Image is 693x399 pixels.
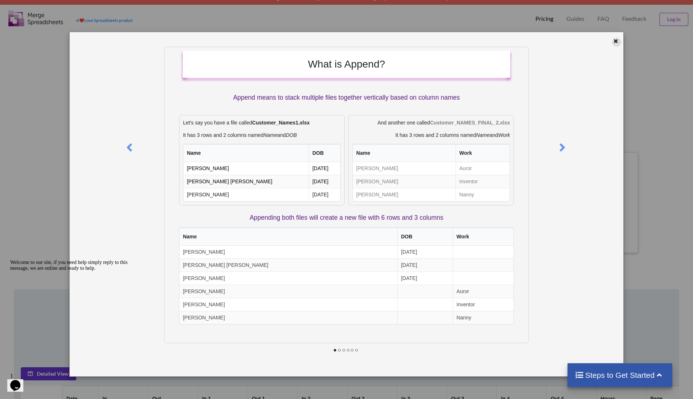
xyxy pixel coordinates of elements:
td: [DATE] [309,175,340,188]
td: [PERSON_NAME] [179,285,397,298]
td: Inventor [456,175,510,188]
td: [PERSON_NAME] [183,188,309,201]
iframe: chat widget [7,257,139,366]
td: [PERSON_NAME] [179,311,397,324]
td: [DATE] [397,246,453,258]
th: Name [179,228,397,246]
p: Append means to stack multiple files together vertically based on column names [183,93,511,102]
p: Appending both files will create a new file with 6 rows and 3 columns [179,213,514,222]
i: DOB [286,132,297,138]
div: Welcome to our site, if you need help simply reply to this message, we are online and ready to help. [3,3,134,15]
td: [PERSON_NAME] [PERSON_NAME] [179,258,397,272]
th: Name [183,144,309,162]
i: Name [476,132,489,138]
td: Auror [456,162,510,175]
td: [DATE] [309,162,340,175]
th: Name [353,144,456,162]
span: Welcome to our site, if you need help simply reply to this message, we are online and ready to help. [3,3,120,14]
i: Work [498,132,510,138]
td: [PERSON_NAME] [179,298,397,311]
td: Auror [453,285,514,298]
p: It has 3 rows and 2 columns named and [352,131,510,139]
h4: Steps to Get Started [575,371,665,380]
p: It has 3 rows and 2 columns named and [183,131,341,139]
th: Work [453,228,514,246]
b: Customer_NAMES_FINAL_2.xlsx [430,120,510,126]
b: Customer_Names1.xlsx [252,120,310,126]
td: [DATE] [309,188,340,201]
td: [DATE] [397,258,453,272]
td: [DATE] [397,272,453,285]
td: [PERSON_NAME] [183,162,309,175]
th: DOB [397,228,453,246]
td: [PERSON_NAME] [353,162,456,175]
i: Name [264,132,277,138]
h2: What is Append? [190,58,503,70]
td: [PERSON_NAME] [PERSON_NAME] [183,175,309,188]
td: [PERSON_NAME] [353,188,456,201]
td: Inventor [453,298,514,311]
td: Nanny [456,188,510,201]
iframe: chat widget [7,370,31,392]
td: [PERSON_NAME] [179,272,397,285]
th: DOB [309,144,340,162]
td: [PERSON_NAME] [353,175,456,188]
th: Work [456,144,510,162]
p: And another one called [352,119,510,126]
td: [PERSON_NAME] [179,246,397,258]
p: Let's say you have a file called [183,119,341,126]
td: Nanny [453,311,514,324]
